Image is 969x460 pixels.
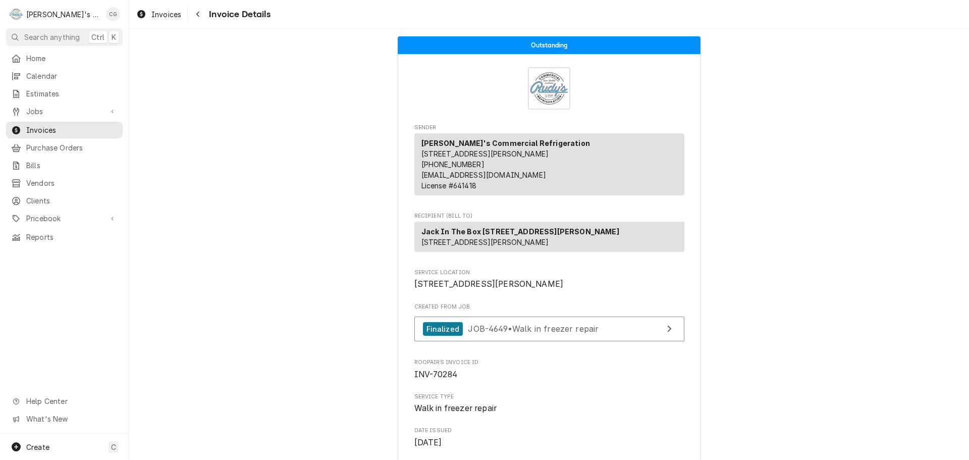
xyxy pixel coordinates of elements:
[414,427,684,435] span: Date Issued
[26,142,118,153] span: Purchase Orders
[531,42,568,48] span: Outstanding
[528,67,570,110] img: Logo
[9,7,23,21] div: R
[414,303,684,311] span: Created From Job
[26,53,118,64] span: Home
[6,68,123,84] a: Calendar
[91,32,104,42] span: Ctrl
[106,7,120,21] div: Christine Gutierrez's Avatar
[6,85,123,102] a: Estimates
[190,6,206,22] button: Navigate back
[398,36,701,54] div: Status
[414,133,684,199] div: Sender
[26,414,117,424] span: What's New
[421,238,549,246] span: [STREET_ADDRESS][PERSON_NAME]
[26,9,100,20] div: [PERSON_NAME]'s Commercial Refrigeration
[414,212,684,257] div: Invoice Recipient
[414,303,684,346] div: Created From Job
[414,369,684,381] span: Roopairs Invoice ID
[132,6,185,23] a: Invoices
[414,222,684,252] div: Recipient (Bill To)
[414,279,564,289] span: [STREET_ADDRESS][PERSON_NAME]
[112,32,116,42] span: K
[414,370,457,379] span: INV-70284
[26,213,102,224] span: Pricebook
[6,192,123,209] a: Clients
[6,157,123,174] a: Bills
[106,7,120,21] div: CG
[26,232,118,242] span: Reports
[6,210,123,227] a: Go to Pricebook
[26,106,102,117] span: Jobs
[414,402,684,415] span: Service Type
[6,122,123,138] a: Invoices
[414,403,497,413] span: Walk in freezer repair
[6,411,123,427] a: Go to What's New
[468,324,599,334] span: JOB-4649 • Walk in freezer repair
[421,139,590,147] strong: [PERSON_NAME]'s Commercial Refrigeration
[414,359,684,367] span: Roopairs Invoice ID
[6,139,123,156] a: Purchase Orders
[421,160,484,169] a: [PHONE_NUMBER]
[421,227,619,236] strong: Jack In The Box [STREET_ADDRESS][PERSON_NAME]
[26,160,118,171] span: Bills
[26,396,117,406] span: Help Center
[414,222,684,256] div: Recipient (Bill To)
[414,269,684,277] span: Service Location
[414,124,684,200] div: Invoice Sender
[414,124,684,132] span: Sender
[414,359,684,380] div: Roopairs Invoice ID
[26,178,118,188] span: Vendors
[26,125,118,135] span: Invoices
[421,181,476,190] span: License # 641418
[6,103,123,120] a: Go to Jobs
[421,171,546,179] a: [EMAIL_ADDRESS][DOMAIN_NAME]
[6,28,123,46] button: Search anythingCtrlK
[414,437,684,449] span: Date Issued
[111,442,116,452] span: C
[26,71,118,81] span: Calendar
[6,229,123,245] a: Reports
[26,88,118,99] span: Estimates
[414,278,684,290] span: Service Location
[414,133,684,195] div: Sender
[206,8,270,21] span: Invoice Details
[9,7,23,21] div: Rudy's Commercial Refrigeration's Avatar
[414,393,684,401] span: Service Type
[414,269,684,290] div: Service Location
[26,195,118,206] span: Clients
[26,443,49,451] span: Create
[414,393,684,415] div: Service Type
[24,32,80,42] span: Search anything
[6,175,123,191] a: Vendors
[414,317,684,341] a: View Job
[151,9,181,20] span: Invoices
[414,438,442,447] span: [DATE]
[6,50,123,67] a: Home
[414,212,684,220] span: Recipient (Bill To)
[6,393,123,410] a: Go to Help Center
[414,427,684,448] div: Date Issued
[421,149,549,158] span: [STREET_ADDRESS][PERSON_NAME]
[423,322,463,336] div: Finalized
